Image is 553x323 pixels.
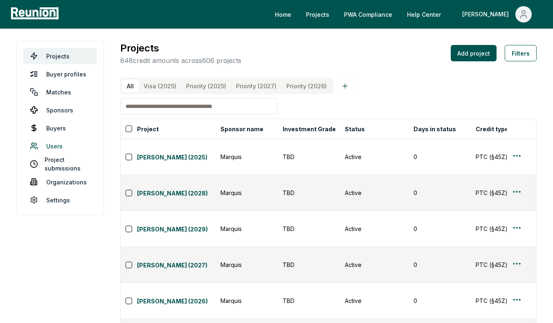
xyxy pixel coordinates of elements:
div: PTC (§45Z) [476,224,528,233]
div: Active [345,188,404,197]
a: Help Center [400,6,447,22]
div: 0 [414,188,466,197]
button: Days in status [412,121,458,137]
div: PTC (§45Z) [476,296,528,305]
a: Project submissions [23,156,97,172]
a: [PERSON_NAME] (2028) [137,189,216,199]
div: TBD [283,224,335,233]
div: Marquis [220,296,273,305]
a: [PERSON_NAME] (2026) [137,297,216,307]
button: [PERSON_NAME] (2028) [137,187,216,199]
button: Status [343,121,366,137]
button: Priority (2027) [231,79,281,93]
a: Users [23,138,97,154]
div: Active [345,224,404,233]
div: Active [345,296,404,305]
button: Sponsor name [219,121,265,137]
button: [PERSON_NAME] (2029) [137,223,216,235]
a: PWA Compliance [337,6,399,22]
div: TBD [283,153,335,161]
button: Priority (2025) [181,79,231,93]
div: 0 [414,260,466,269]
a: Sponsors [23,102,97,118]
div: TBD [283,296,335,305]
a: Home [268,6,298,22]
div: PTC (§45Z) [476,188,528,197]
a: Buyers [23,120,97,136]
div: Marquis [220,260,273,269]
a: Projects [299,6,336,22]
h3: Projects [120,41,241,56]
button: [PERSON_NAME] (2025) [137,151,216,163]
button: [PERSON_NAME] (2027) [137,259,216,271]
div: Marquis [220,153,273,161]
button: [PERSON_NAME] (2026) [137,295,216,307]
a: Organizations [23,174,97,190]
button: Add project [451,45,497,61]
div: 0 [414,296,466,305]
button: Priority (2026) [281,79,332,93]
div: PTC (§45Z) [476,260,528,269]
div: [PERSON_NAME] [462,6,512,22]
button: Visa (2025) [139,79,181,93]
a: Buyer profiles [23,66,97,82]
div: 0 [414,153,466,161]
button: Investment Grade [281,121,337,137]
div: Marquis [220,188,273,197]
p: 848 credit amounts across 606 projects [120,56,241,65]
a: [PERSON_NAME] (2027) [137,261,216,271]
div: TBD [283,188,335,197]
button: All [122,79,139,93]
button: Credit type [474,121,510,137]
div: Active [345,260,404,269]
div: PTC (§45Z) [476,153,528,161]
div: 0 [414,224,466,233]
div: Marquis [220,224,273,233]
button: [PERSON_NAME] [456,6,538,22]
div: Active [345,153,404,161]
a: Projects [23,48,97,64]
button: Filters [505,45,537,61]
a: Matches [23,84,97,100]
nav: Main [268,6,545,22]
a: Settings [23,192,97,208]
a: [PERSON_NAME] (2025) [137,153,216,163]
button: Project [135,121,160,137]
a: [PERSON_NAME] (2029) [137,225,216,235]
div: TBD [283,260,335,269]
